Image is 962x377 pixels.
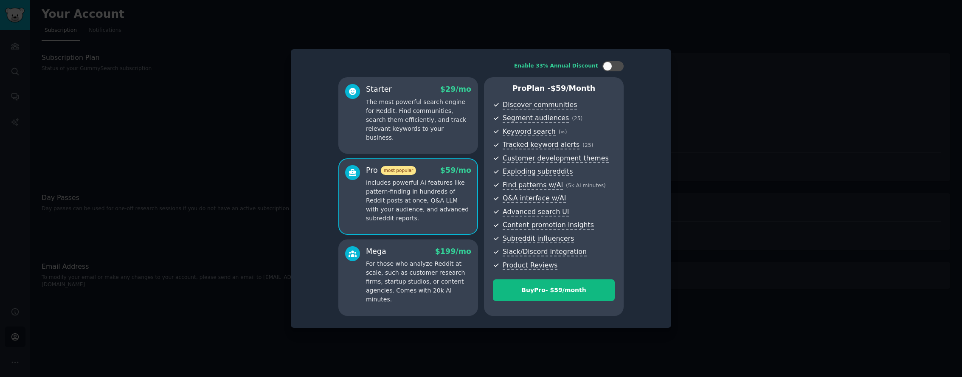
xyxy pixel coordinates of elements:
[440,85,471,93] span: $ 29 /mo
[582,142,593,148] span: ( 25 )
[440,166,471,174] span: $ 59 /mo
[366,165,416,176] div: Pro
[559,129,567,135] span: ( ∞ )
[503,234,574,243] span: Subreddit influencers
[503,127,556,136] span: Keyword search
[366,246,386,257] div: Mega
[381,166,416,175] span: most popular
[493,286,614,295] div: Buy Pro - $ 59 /month
[503,154,609,163] span: Customer development themes
[503,261,557,270] span: Product Reviews
[366,84,392,95] div: Starter
[435,247,471,256] span: $ 199 /mo
[503,221,594,230] span: Content promotion insights
[493,83,615,94] p: Pro Plan -
[503,141,579,149] span: Tracked keyword alerts
[503,181,563,190] span: Find patterns w/AI
[366,178,471,223] p: Includes powerful AI features like pattern-finding in hundreds of Reddit posts at once, Q&A LLM w...
[566,183,606,188] span: ( 5k AI minutes )
[503,101,577,110] span: Discover communities
[366,98,471,142] p: The most powerful search engine for Reddit. Find communities, search them efficiently, and track ...
[503,114,569,123] span: Segment audiences
[572,115,582,121] span: ( 25 )
[493,279,615,301] button: BuyPro- $59/month
[551,84,596,93] span: $ 59 /month
[503,194,566,203] span: Q&A interface w/AI
[503,248,587,256] span: Slack/Discord integration
[514,62,598,70] div: Enable 33% Annual Discount
[503,208,569,217] span: Advanced search UI
[366,259,471,304] p: For those who analyze Reddit at scale, such as customer research firms, startup studios, or conte...
[503,167,573,176] span: Exploding subreddits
